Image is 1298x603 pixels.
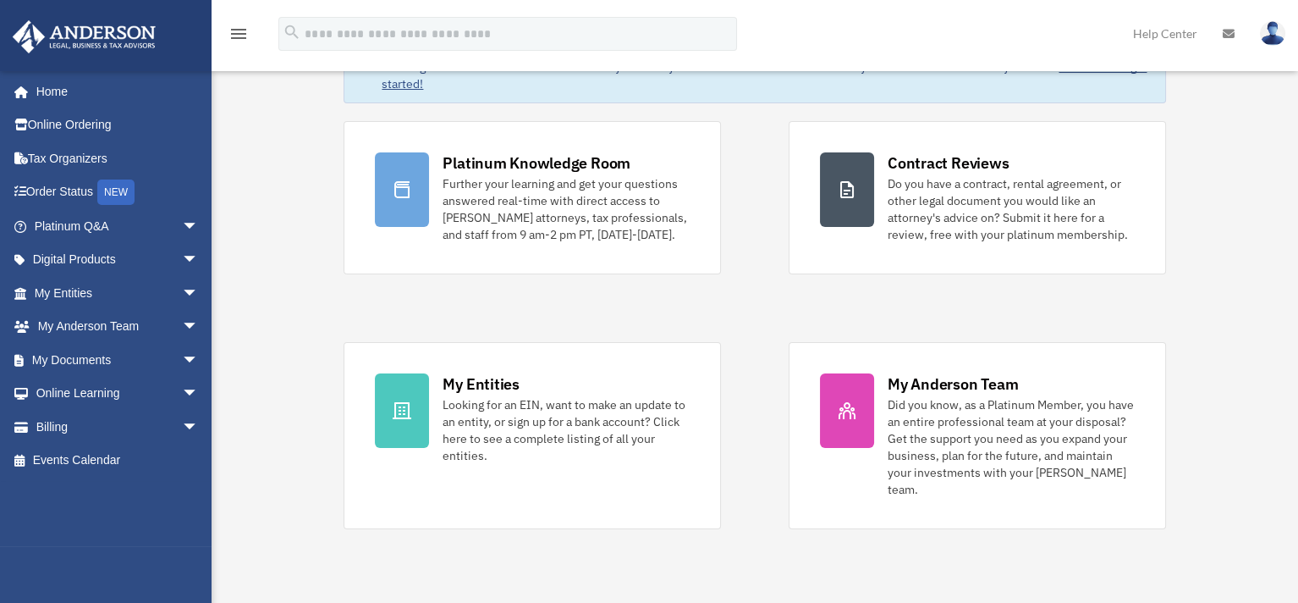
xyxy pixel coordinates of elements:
span: arrow_drop_down [182,410,216,445]
div: Did you know, as a Platinum Member, you have an entire professional team at your disposal? Get th... [888,396,1135,498]
a: Order StatusNEW [12,175,224,210]
div: Looking for an EIN, want to make an update to an entity, or sign up for a bank account? Click her... [443,396,690,464]
img: Anderson Advisors Platinum Portal [8,20,161,53]
a: Contract Reviews Do you have a contract, rental agreement, or other legal document you would like... [789,121,1166,274]
img: User Pic [1260,21,1285,46]
a: Billingarrow_drop_down [12,410,224,444]
div: Platinum Knowledge Room [443,152,630,174]
a: My Anderson Team Did you know, as a Platinum Member, you have an entire professional team at your... [789,342,1166,529]
a: My Entities Looking for an EIN, want to make an update to an entity, or sign up for a bank accoun... [344,342,721,529]
a: Click Here to get started! [382,59,1147,91]
a: Online Learningarrow_drop_down [12,377,224,411]
a: Online Ordering [12,108,224,142]
div: Contract Reviews [888,152,1009,174]
span: arrow_drop_down [182,209,216,244]
div: My Entities [443,373,519,395]
div: Further your learning and get your questions answered real-time with direct access to [PERSON_NAM... [443,175,690,243]
a: Events Calendar [12,444,224,478]
a: My Anderson Teamarrow_drop_down [12,310,224,344]
a: Home [12,75,216,108]
a: Digital Productsarrow_drop_down [12,243,224,277]
div: Do you have a contract, rental agreement, or other legal document you would like an attorney's ad... [888,175,1135,243]
span: arrow_drop_down [182,276,216,311]
a: My Documentsarrow_drop_down [12,343,224,377]
a: Tax Organizers [12,141,224,175]
a: menu [228,30,249,44]
div: NEW [97,180,135,205]
a: My Entitiesarrow_drop_down [12,276,224,310]
span: arrow_drop_down [182,310,216,345]
span: arrow_drop_down [182,377,216,412]
span: arrow_drop_down [182,243,216,278]
a: Platinum Q&Aarrow_drop_down [12,209,224,243]
span: arrow_drop_down [182,343,216,378]
i: menu [228,24,249,44]
a: Platinum Knowledge Room Further your learning and get your questions answered real-time with dire... [344,121,721,274]
div: My Anderson Team [888,373,1018,395]
i: search [283,23,301,41]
